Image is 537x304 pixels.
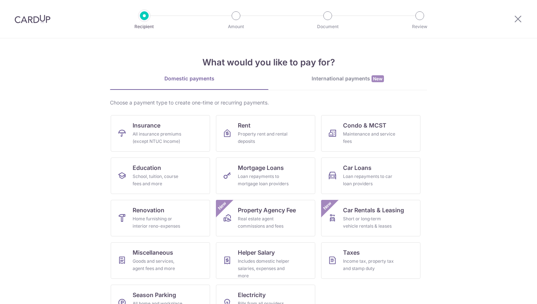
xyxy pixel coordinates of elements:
a: Helper SalaryIncludes domestic helper salaries, expenses and more [216,242,315,279]
a: Condo & MCSTMaintenance and service fees [321,115,420,152]
div: Goods and services, agent fees and more [133,258,185,272]
div: Loan repayments to mortgage loan providers [238,173,290,187]
span: Taxes [343,248,360,257]
a: InsuranceAll insurance premiums (except NTUC Income) [111,115,210,152]
span: Car Loans [343,163,372,172]
span: Miscellaneous [133,248,173,257]
a: EducationSchool, tuition, course fees and more [111,157,210,194]
div: School, tuition, course fees and more [133,173,185,187]
span: Helper Salary [238,248,275,257]
a: TaxesIncome tax, property tax and stamp duty [321,242,420,279]
span: Education [133,163,161,172]
a: Car Rentals & LeasingShort or long‑term vehicle rentals & leasesNew [321,200,420,236]
iframe: Opens a widget where you can find more information [490,282,530,300]
span: Insurance [133,121,160,130]
span: New [216,200,228,212]
span: Property Agency Fee [238,206,296,214]
span: Rent [238,121,251,130]
span: New [321,200,334,212]
span: Mortgage Loans [238,163,284,172]
div: Income tax, property tax and stamp duty [343,258,396,272]
div: Property rent and rental deposits [238,130,290,145]
span: Renovation [133,206,164,214]
p: Amount [209,23,263,30]
p: Review [393,23,447,30]
div: Domestic payments [110,75,268,82]
div: Maintenance and service fees [343,130,396,145]
h4: What would you like to pay for? [110,56,427,69]
a: Mortgage LoansLoan repayments to mortgage loan providers [216,157,315,194]
span: Season Parking [133,290,176,299]
span: Electricity [238,290,266,299]
a: Property Agency FeeReal estate agent commissions and feesNew [216,200,315,236]
p: Document [301,23,355,30]
div: Choose a payment type to create one-time or recurring payments. [110,99,427,106]
span: Car Rentals & Leasing [343,206,404,214]
span: New [372,75,384,82]
div: International payments [268,75,427,83]
span: Condo & MCST [343,121,386,130]
div: All insurance premiums (except NTUC Income) [133,130,185,145]
a: MiscellaneousGoods and services, agent fees and more [111,242,210,279]
p: Recipient [117,23,171,30]
div: Short or long‑term vehicle rentals & leases [343,215,396,230]
img: CardUp [15,15,50,23]
div: Real estate agent commissions and fees [238,215,290,230]
div: Home furnishing or interior reno-expenses [133,215,185,230]
a: Car LoansLoan repayments to car loan providers [321,157,420,194]
div: Loan repayments to car loan providers [343,173,396,187]
a: RenovationHome furnishing or interior reno-expenses [111,200,210,236]
div: Includes domestic helper salaries, expenses and more [238,258,290,280]
a: RentProperty rent and rental deposits [216,115,315,152]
